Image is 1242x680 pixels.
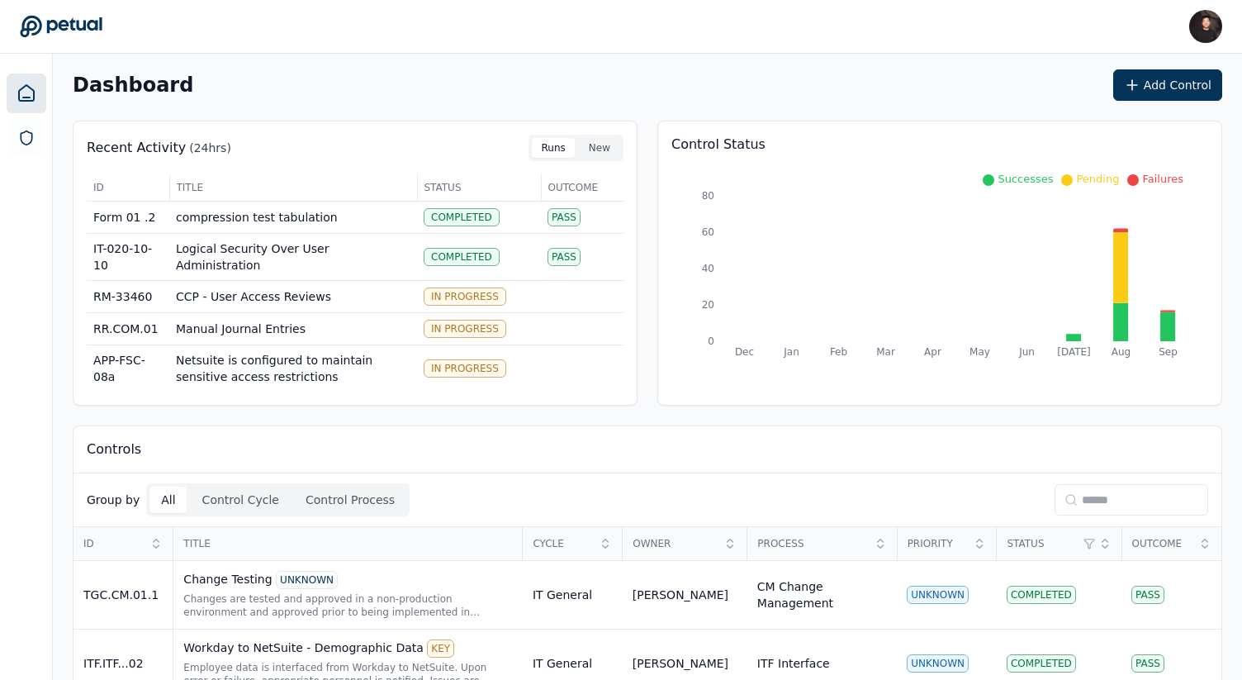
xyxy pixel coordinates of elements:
[424,208,500,226] div: Completed
[579,138,620,158] button: New
[83,537,145,550] span: ID
[532,138,576,158] button: Runs
[533,537,594,550] span: Cycle
[87,138,186,158] p: Recent Activity
[1007,654,1076,673] div: Completed
[702,299,714,311] tspan: 20
[998,173,1053,185] span: Successes
[1018,346,1035,358] tspan: Jun
[177,181,410,194] span: Title
[183,537,512,550] span: Title
[169,202,417,234] td: compression test tabulation
[757,537,868,550] span: Process
[183,571,513,589] div: Change Testing
[424,288,506,306] div: In Progress
[633,655,728,672] div: [PERSON_NAME]
[83,655,163,672] div: ITF.ITF...02
[671,135,1208,155] p: Control Status
[424,320,506,338] div: In Progress
[523,561,623,630] td: IT General
[1159,346,1178,358] tspan: Sep
[757,578,887,611] div: CM Change Management
[908,537,969,550] span: Priority
[294,487,406,513] button: Control Process
[1076,173,1119,185] span: Pending
[87,202,169,234] td: Form 01 .2
[1112,346,1131,358] tspan: Aug
[702,263,714,274] tspan: 40
[149,487,187,513] button: All
[830,346,847,358] tspan: Feb
[424,359,506,378] div: In Progress
[702,190,714,202] tspan: 80
[1007,537,1078,550] span: Status
[708,335,714,347] tspan: 0
[191,487,291,513] button: Control Cycle
[1007,586,1076,604] div: Completed
[8,120,45,156] a: SOC 1 Reports
[189,140,231,156] p: (24hrs)
[924,346,941,358] tspan: Apr
[87,281,169,313] td: RM-33460
[183,592,513,619] div: Changes are tested and approved in a non-production environment and approved prior to being imple...
[1113,69,1222,101] button: Add Control
[169,234,417,281] td: Logical Security Over User Administration
[783,346,799,358] tspan: Jan
[169,345,417,392] td: Netsuite is configured to maintain sensitive access restrictions
[735,346,754,358] tspan: Dec
[83,587,163,603] div: TGC.CM.01.1
[633,587,728,603] div: [PERSON_NAME]
[87,313,169,345] td: RR.COM.01
[93,181,163,194] span: ID
[548,181,618,194] span: Outcome
[1057,346,1091,358] tspan: [DATE]
[702,226,714,238] tspan: 60
[757,655,830,672] div: ITF Interface
[424,248,500,266] div: Completed
[73,74,193,97] h2: Dashboard
[427,640,454,658] div: KEY
[1131,654,1164,673] div: Pass
[548,208,581,226] div: Pass
[548,248,581,266] div: Pass
[1132,537,1193,550] span: Outcome
[1189,10,1222,43] img: James Lee
[969,346,990,358] tspan: May
[907,586,969,604] div: UNKNOWN
[183,640,513,658] div: Workday to NetSuite - Demographic Data
[169,313,417,345] td: Manual Journal Entries
[276,571,338,589] div: UNKNOWN
[876,346,895,358] tspan: Mar
[1131,586,1164,604] div: Pass
[907,654,969,673] div: UNKNOWN
[169,281,417,313] td: CCP - User Access Reviews
[87,345,169,392] td: APP-FSC-08a
[424,181,534,194] span: Status
[7,74,46,113] a: Dashboard
[87,234,169,281] td: IT-020-10-10
[1142,173,1183,185] span: Failures
[633,537,718,550] span: Owner
[87,440,141,459] p: Controls
[20,15,102,38] a: Go to Dashboard
[87,492,140,508] p: Group by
